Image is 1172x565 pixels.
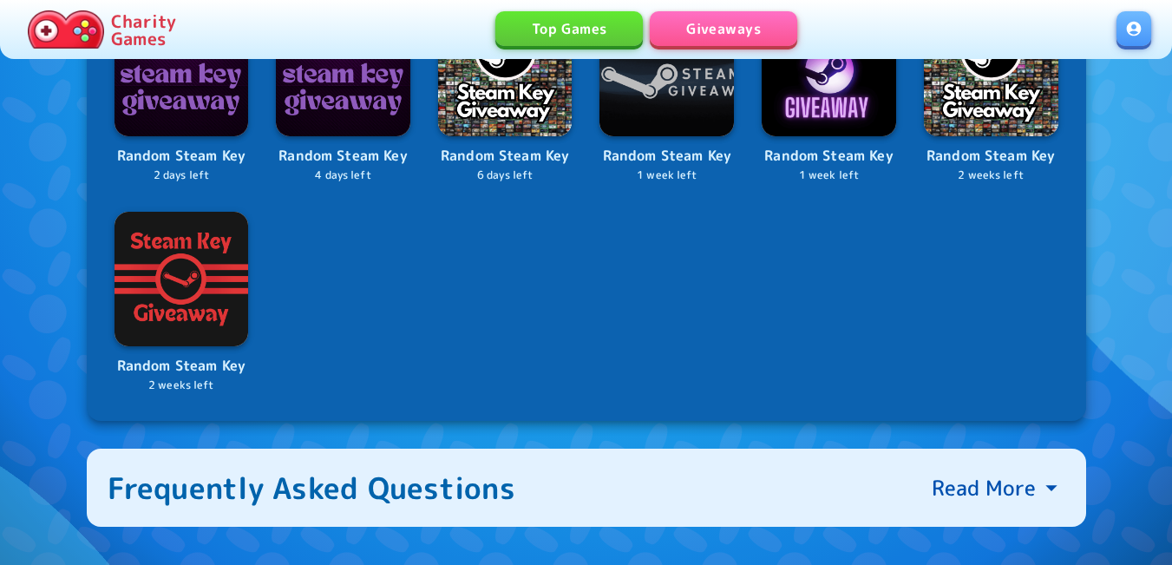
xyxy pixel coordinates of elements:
[599,3,734,184] a: LogoRandom Steam Key1 week left
[111,12,176,47] p: Charity Games
[276,3,410,184] a: LogoRandom Steam Key4 days left
[438,3,573,137] img: Logo
[115,3,249,137] img: Logo
[924,3,1058,184] a: LogoRandom Steam Key2 weeks left
[115,145,249,168] p: Random Steam Key
[924,145,1058,168] p: Random Steam Key
[276,145,410,168] p: Random Steam Key
[276,168,410,184] p: 4 days left
[762,145,896,168] p: Random Steam Key
[115,378,249,394] p: 2 weeks left
[28,10,104,49] img: Charity.Games
[438,3,573,184] a: LogoRandom Steam Key6 days left
[932,474,1036,502] p: Read More
[438,168,573,184] p: 6 days left
[276,3,410,137] img: Logo
[495,11,643,46] a: Top Games
[21,7,183,52] a: Charity Games
[115,212,249,346] img: Logo
[599,168,734,184] p: 1 week left
[87,449,1086,527] button: Frequently Asked QuestionsRead More
[599,145,734,168] p: Random Steam Key
[762,3,896,137] img: Logo
[108,470,516,506] div: Frequently Asked Questions
[115,212,249,393] a: LogoRandom Steam Key2 weeks left
[924,168,1058,184] p: 2 weeks left
[438,145,573,168] p: Random Steam Key
[762,168,896,184] p: 1 week left
[762,3,896,184] a: LogoRandom Steam Key1 week left
[924,3,1058,137] img: Logo
[115,168,249,184] p: 2 days left
[650,11,797,46] a: Giveaways
[599,3,734,137] img: Logo
[115,3,249,184] a: LogoRandom Steam Key2 days left
[115,355,249,378] p: Random Steam Key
